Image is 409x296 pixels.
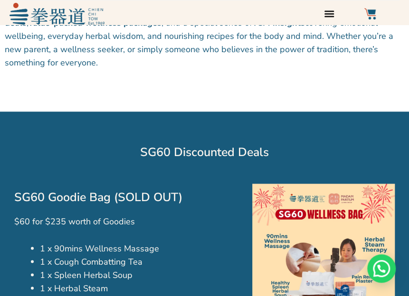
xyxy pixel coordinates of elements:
[322,6,337,21] div: Menu Toggle
[364,8,376,19] img: Website Icon-03
[14,216,135,227] span: $60 for $235 worth of Goodies
[252,17,305,28] b: TCM insights
[5,3,404,69] p: To honour this special occasion, we’re launching our — featuring , , and a special series of cove...
[40,256,143,267] span: 1 x Cough Combatting Tea
[40,269,133,280] span: 1 x Spleen Herbal Soup
[40,282,108,294] span: 1 x Herbal Steam
[40,242,159,254] span: 1 x 90mins Wellness Massage
[140,145,269,160] h2: SG60 Discounted Deals
[29,17,162,28] b: value-packed wellness packages
[5,4,398,28] b: exclusive discounted deals
[14,190,233,205] h2: SG60 Goodie Bag (SOLD OUT)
